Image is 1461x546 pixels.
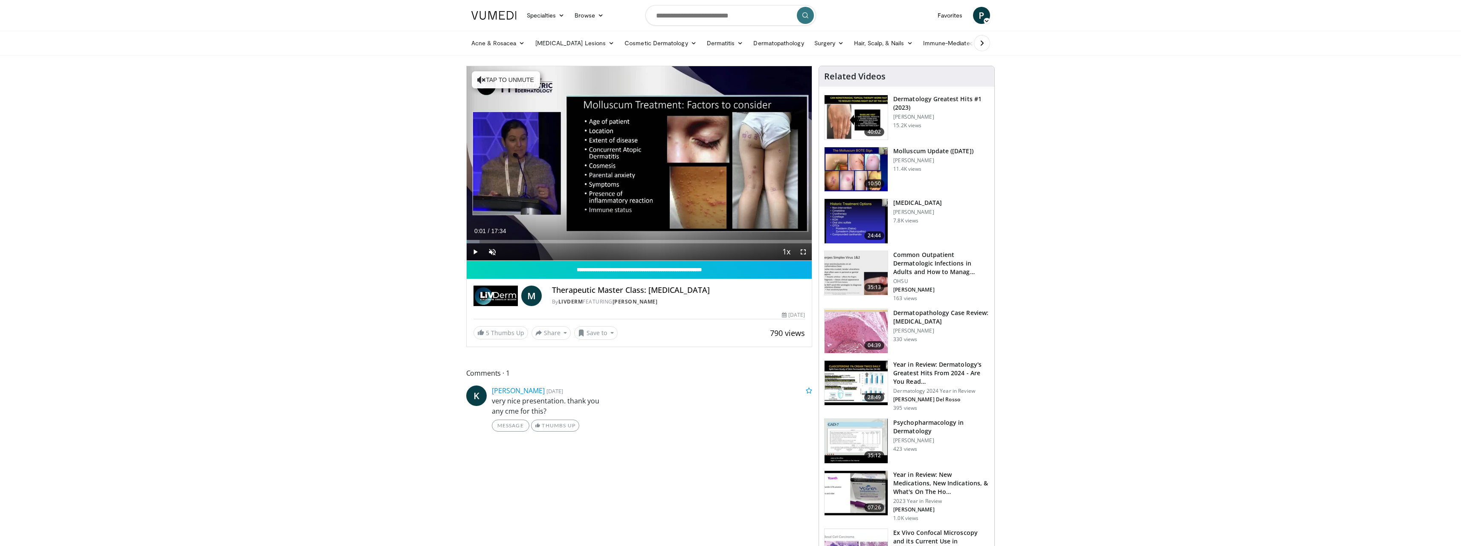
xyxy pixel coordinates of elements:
[522,7,570,24] a: Specialties
[893,515,918,522] p: 1.0K views
[893,446,917,453] p: 423 views
[893,405,917,412] p: 395 views
[864,393,885,402] span: 28:49
[491,228,506,234] span: 17:34
[893,309,989,326] h3: Dermatopathology Case Review: [MEDICAL_DATA]
[864,451,885,460] span: 35:12
[864,231,885,240] span: 24:44
[530,35,620,52] a: [MEDICAL_DATA] Lesions
[809,35,849,52] a: Surgery
[466,368,813,379] span: Comments 1
[893,278,989,285] p: OHSU
[864,283,885,292] span: 35:13
[613,298,658,305] a: [PERSON_NAME]
[864,503,885,512] span: 07:26
[893,470,989,496] h3: Year in Review: New Medications, New Indications, & What's On The Ho…
[918,35,987,52] a: Immune-Mediated
[466,385,487,406] a: K
[748,35,809,52] a: Dermatopathology
[770,328,805,338] span: 790 views
[825,361,888,405] img: d81bdaf2-f354-4d4c-a27b-6abbcd278acf.150x105_q85_crop-smart_upscale.jpg
[532,326,571,340] button: Share
[825,95,888,140] img: 167f4955-2110-4677-a6aa-4d4647c2ca19.150x105_q85_crop-smart_upscale.jpg
[824,360,989,412] a: 28:49 Year in Review: Dermatology's Greatest Hits From 2024 - Are You Read… Dermatology 2024 Year...
[893,95,989,112] h3: Dermatology Greatest Hits #1 (2023)
[645,5,816,26] input: Search topics, interventions
[893,286,989,293] p: [PERSON_NAME]
[824,470,989,522] a: 07:26 Year in Review: New Medications, New Indications, & What's On The Ho… 2023 Year in Review [...
[467,243,484,260] button: Play
[521,286,542,306] a: M
[893,199,942,207] h3: [MEDICAL_DATA]
[552,298,805,306] div: By FEATURING
[466,35,530,52] a: Acne & Rosacea
[893,327,989,334] p: [PERSON_NAME]
[484,243,501,260] button: Unmute
[574,326,618,340] button: Save to
[486,329,489,337] span: 5
[849,35,918,52] a: Hair, Scalp, & Nails
[467,240,812,243] div: Progress Bar
[824,147,989,192] a: 10:50 Molluscum Update ([DATE]) [PERSON_NAME] 11.4K views
[824,251,989,302] a: 35:13 Common Outpatient Dermatologic Infections in Adults and How to Manag… OHSU [PERSON_NAME] 16...
[893,122,921,129] p: 15.2K views
[973,7,990,24] a: P
[472,71,540,88] button: Tap to unmute
[825,471,888,515] img: d99a353b-d001-48c9-9156-f86402168bcf.150x105_q85_crop-smart_upscale.jpg
[825,251,888,295] img: 50185b4a-d002-4fd2-a5e4-bb3105a36a57.150x105_q85_crop-smart_upscale.jpg
[893,166,921,172] p: 11.4K views
[825,147,888,192] img: f51b4d6d-4f3a-4ff8-aca7-3ff3d12b1e6d.150x105_q85_crop-smart_upscale.jpg
[778,243,795,260] button: Playback Rate
[893,295,917,302] p: 163 views
[474,228,486,234] span: 0:01
[864,341,885,350] span: 04:39
[552,286,805,295] h4: Therapeutic Master Class: [MEDICAL_DATA]
[492,386,545,395] a: [PERSON_NAME]
[471,11,517,20] img: VuMedi Logo
[492,396,813,416] p: very nice presentation. thank you any cme for this?
[893,360,989,386] h3: Year in Review: Dermatology's Greatest Hits From 2024 - Are You Read…
[473,286,518,306] img: LivDerm
[893,498,989,505] p: 2023 Year in Review
[546,387,563,395] small: [DATE]
[893,147,973,155] h3: Molluscum Update ([DATE])
[619,35,701,52] a: Cosmetic Dermatology
[893,506,989,513] p: [PERSON_NAME]
[782,311,805,319] div: [DATE]
[893,437,989,444] p: [PERSON_NAME]
[795,243,812,260] button: Fullscreen
[824,309,989,354] a: 04:39 Dermatopathology Case Review: [MEDICAL_DATA] [PERSON_NAME] 330 views
[824,95,989,140] a: 40:02 Dermatology Greatest Hits #1 (2023) [PERSON_NAME] 15.2K views
[893,251,989,276] h3: Common Outpatient Dermatologic Infections in Adults and How to Manag…
[467,66,812,261] video-js: Video Player
[825,419,888,463] img: d4c9fb9d-1d64-4bb5-858a-daf956c9c4d3.150x105_q85_crop-smart_upscale.jpg
[492,420,529,432] a: Message
[893,209,942,216] p: [PERSON_NAME]
[893,336,917,343] p: 330 views
[825,199,888,243] img: 89cb95e9-72b3-4a52-acd5-8e0c773e34a4.150x105_q85_crop-smart_upscale.jpg
[531,420,579,432] a: Thumbs Up
[824,199,989,244] a: 24:44 [MEDICAL_DATA] [PERSON_NAME] 7.8K views
[864,128,885,136] span: 40:02
[824,71,886,82] h4: Related Videos
[893,418,989,435] h3: Psychopharmacology in Dermatology
[702,35,749,52] a: Dermatitis
[893,114,989,120] p: [PERSON_NAME]
[488,228,490,234] span: /
[473,326,528,339] a: 5 Thumbs Up
[932,7,968,24] a: Favorites
[864,179,885,188] span: 10:50
[569,7,609,24] a: Browse
[893,157,973,164] p: [PERSON_NAME]
[558,298,583,305] a: LivDerm
[893,217,918,224] p: 7.8K views
[893,396,989,403] p: [PERSON_NAME] Del Rosso
[893,388,989,394] p: Dermatology 2024 Year in Review
[824,418,989,464] a: 35:12 Psychopharmacology in Dermatology [PERSON_NAME] 423 views
[825,309,888,353] img: ac7e8e7a-c1cd-4df1-8ff6-381b4ff65193.150x105_q85_crop-smart_upscale.jpg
